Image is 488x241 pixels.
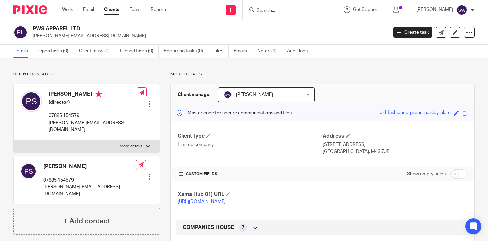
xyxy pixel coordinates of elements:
a: Notes (1) [257,45,282,58]
img: Pixie [13,5,47,14]
a: Files [213,45,229,58]
a: Team [130,6,141,13]
a: Emails [234,45,252,58]
span: COMPANIES HOUSE [183,224,234,231]
p: [PERSON_NAME][EMAIL_ADDRESS][DOMAIN_NAME] [49,119,137,133]
h3: Client manager [178,91,211,98]
h4: Client type [178,133,323,140]
span: Get Support [353,7,379,12]
p: [GEOGRAPHIC_DATA], M43 7JB [323,148,468,155]
img: svg%3E [456,5,467,15]
label: Show empty fields [407,171,446,177]
a: Create task [393,27,432,38]
p: Master code for secure communications and files [176,110,292,116]
a: [URL][DOMAIN_NAME] [178,199,226,204]
h5: (director) [49,99,137,106]
a: Client tasks (0) [79,45,115,58]
img: svg%3E [20,163,37,179]
h4: + Add contact [63,216,110,226]
span: [PERSON_NAME] [236,92,273,97]
a: Open tasks (0) [38,45,74,58]
p: [PERSON_NAME] [416,6,453,13]
a: Clients [104,6,119,13]
input: Search [256,8,316,14]
h4: CUSTOM FIELDS [178,171,323,177]
p: [PERSON_NAME][EMAIL_ADDRESS][DOMAIN_NAME] [33,33,383,39]
a: Recurring tasks (0) [164,45,208,58]
img: svg%3E [13,25,28,39]
h4: [PERSON_NAME] [49,91,137,99]
a: Email [83,6,94,13]
p: 07885 154579 [49,112,137,119]
h4: Address [323,133,468,140]
div: old-fashioned-green-paisley-plate [380,109,451,117]
span: 7 [242,224,244,231]
p: 07885 154579 [43,177,136,184]
p: Limited company [178,141,323,148]
i: Primary [95,91,102,97]
img: svg%3E [224,91,232,99]
a: Work [62,6,73,13]
p: [PERSON_NAME][EMAIL_ADDRESS][DOMAIN_NAME] [43,184,136,197]
p: Client contacts [13,71,160,77]
p: [STREET_ADDRESS] [323,141,468,148]
p: More details [120,144,142,149]
p: More details [170,71,475,77]
a: Reports [151,6,167,13]
h2: PWS APPAREL LTD [33,25,313,32]
img: svg%3E [20,91,42,112]
a: Details [13,45,33,58]
a: Audit logs [287,45,313,58]
h4: [PERSON_NAME] [43,163,136,170]
a: Closed tasks (0) [120,45,159,58]
h4: Xama Hub 01) URL [178,191,323,198]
